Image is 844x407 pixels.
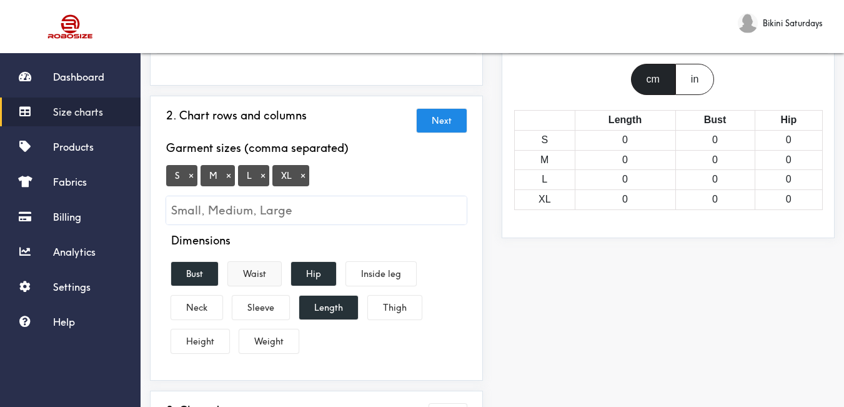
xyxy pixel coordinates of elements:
[171,296,222,319] button: Neck
[272,165,309,186] span: XL
[185,170,197,181] button: Tag at index 0 with value S focussed. Press backspace to remove
[575,190,675,210] td: 0
[675,150,755,170] td: 0
[755,150,822,170] td: 0
[53,176,87,188] span: Fabrics
[368,296,422,319] button: Thigh
[257,170,269,181] button: Tag at index 2 with value L focussed. Press backspace to remove
[763,16,823,30] span: Bikini Saturdays
[291,262,336,286] button: Hip
[675,170,755,190] td: 0
[631,64,675,95] div: cm
[675,190,755,210] td: 0
[24,9,117,44] img: Robosize
[53,246,96,258] span: Analytics
[171,262,218,286] button: Bust
[238,165,269,186] span: L
[171,234,231,248] h4: Dimensions
[53,141,94,153] span: Products
[53,211,81,223] span: Billing
[755,130,822,150] td: 0
[53,106,103,118] span: Size charts
[299,296,358,319] button: Length
[166,141,349,155] h4: Garment sizes (comma separated)
[53,281,91,293] span: Settings
[171,329,229,353] button: Height
[575,110,675,130] th: Length
[228,262,281,286] button: Waist
[201,165,235,186] span: M
[232,296,289,319] button: Sleeve
[755,170,822,190] td: 0
[675,130,755,150] td: 0
[166,109,307,123] h3: 2. Chart rows and columns
[53,71,104,83] span: Dashboard
[675,110,755,130] th: Bust
[575,170,675,190] td: 0
[417,109,467,133] button: Next
[166,165,197,186] span: S
[515,150,575,170] td: M
[515,190,575,210] td: XL
[53,316,75,328] span: Help
[675,64,714,95] div: in
[346,262,416,286] button: Inside leg
[239,329,299,353] button: Weight
[575,130,675,150] td: 0
[515,130,575,150] td: S
[755,190,822,210] td: 0
[222,170,235,181] button: Tag at index 1 with value M focussed. Press backspace to remove
[755,110,822,130] th: Hip
[515,170,575,190] td: L
[738,13,758,33] img: Bikini Saturdays
[575,150,675,170] td: 0
[297,170,309,181] button: Tag at index 3 with value XL focussed. Press backspace to remove
[166,196,467,224] input: Small, Medium, Large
